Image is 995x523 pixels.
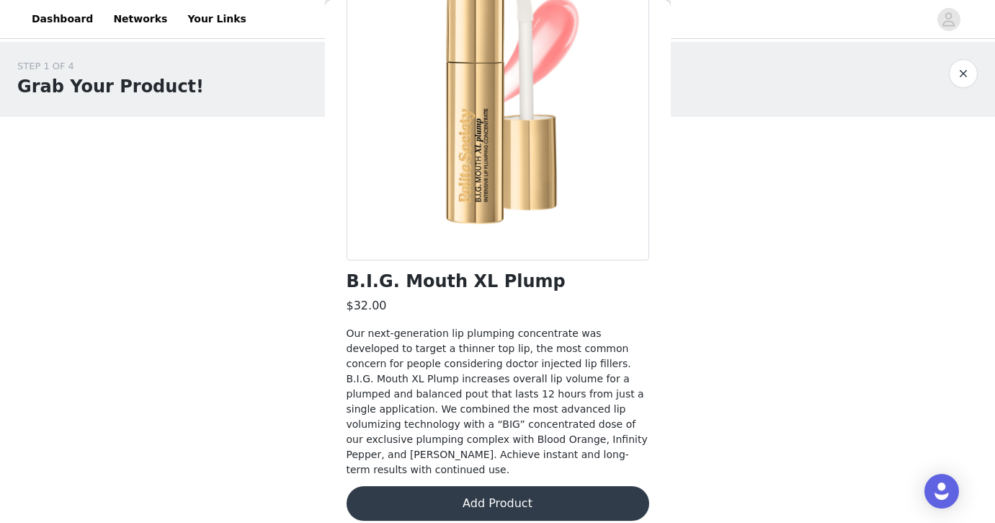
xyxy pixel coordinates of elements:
[179,3,255,35] a: Your Links
[347,272,566,291] h1: B.I.G. Mouth XL Plump
[23,3,102,35] a: Dashboard
[924,474,959,509] div: Open Intercom Messenger
[347,297,387,315] h3: $32.00
[942,8,955,31] div: avatar
[17,74,204,100] h1: Grab Your Product!
[347,328,648,475] span: Our next-generation lip plumping concentrate was developed to target a thinner top lip, the most ...
[347,486,649,521] button: Add Product
[104,3,176,35] a: Networks
[17,59,204,74] div: STEP 1 OF 4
